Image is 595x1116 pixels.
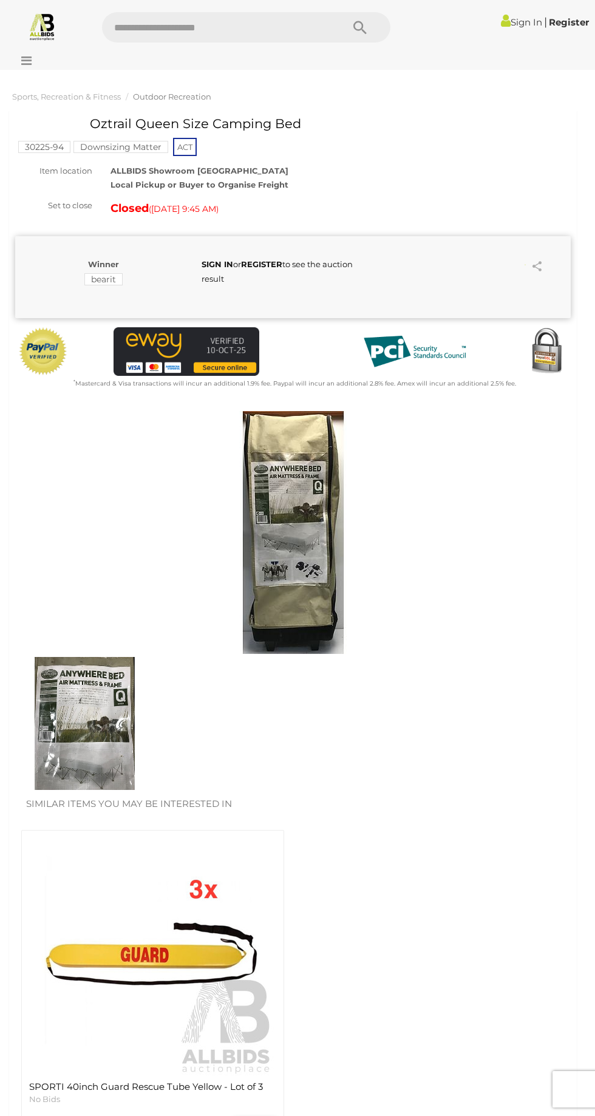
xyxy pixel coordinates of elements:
a: SPORTI 40inch Guard Rescue Tube Yellow - Lot of 3 No Bids [29,1082,276,1104]
p: No Bids [29,1094,276,1105]
img: Official PayPal Seal [18,327,68,376]
a: Sign In [501,16,542,28]
img: Oztrail Queen Size Camping Bed [172,411,415,654]
mark: Downsizing Matter [73,141,168,153]
div: Set to close [6,199,101,213]
span: [DATE] 9:45 AM [151,203,216,214]
a: Sports, Recreation & Fitness [12,92,121,101]
img: Secured by Rapid SSL [522,327,571,376]
h2: Similar items you may be interested in [26,799,560,809]
a: Downsizing Matter [73,142,168,152]
img: eWAY Payment Gateway [114,327,259,376]
mark: 30225-94 [18,141,70,153]
strong: ALLBIDS Showroom [GEOGRAPHIC_DATA] [110,166,288,175]
img: SPORTI 40inch Guard Rescue Tube Yellow - Lot of 3 [31,832,274,1075]
img: Oztrail Queen Size Camping Bed [18,657,151,790]
button: Search [330,12,390,43]
div: Item location [6,164,101,178]
b: Winner [88,259,119,269]
h4: SPORTI 40inch Guard Rescue Tube Yellow - Lot of 3 [29,1082,276,1092]
a: 30225-94 [18,142,70,152]
li: Watch this item [514,259,526,271]
span: | [544,15,547,29]
a: SIGN IN [202,259,233,269]
span: or to see the auction result [202,259,353,283]
a: REGISTER [241,259,282,269]
span: ACT [173,138,197,156]
h1: Oztrail Queen Size Camping Bed [21,117,431,131]
small: Mastercard & Visa transactions will incur an additional 1.9% fee. Paypal will incur an additional... [73,379,516,387]
img: Allbids.com.au [28,12,56,41]
mark: bearit [84,273,123,285]
strong: Closed [110,202,149,215]
span: ( ) [149,204,219,214]
img: PCI DSS compliant [354,327,475,376]
a: Outdoor Recreation [133,92,211,101]
strong: Local Pickup or Buyer to Organise Freight [110,180,288,189]
a: Register [549,16,589,28]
